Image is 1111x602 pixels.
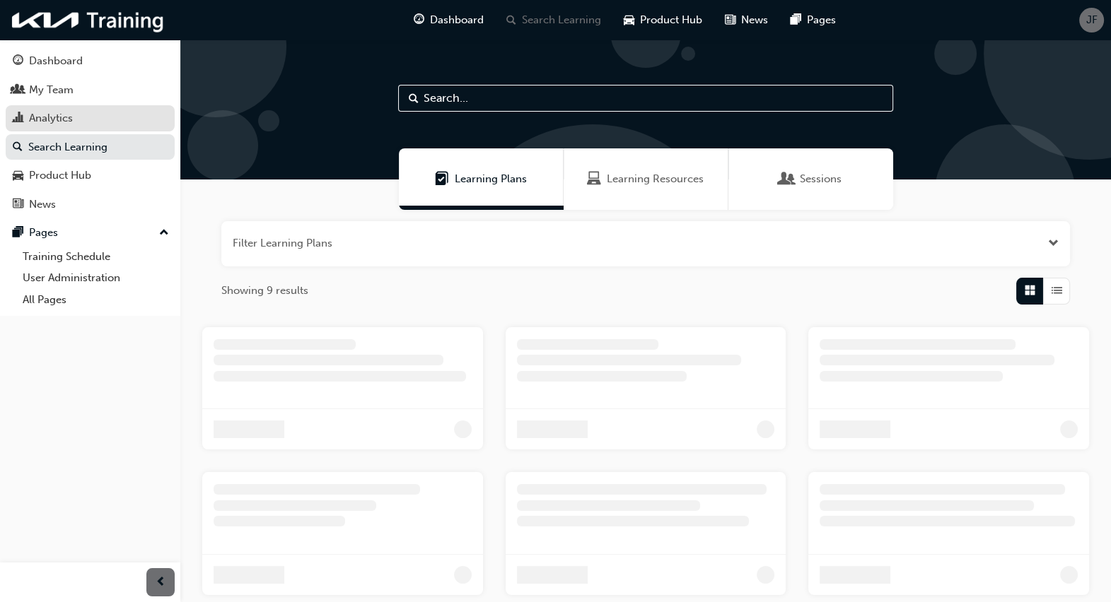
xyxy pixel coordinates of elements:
[13,199,23,211] span: news-icon
[6,191,175,218] a: News
[17,267,175,289] a: User Administration
[728,148,893,210] a: SessionsSessions
[430,12,484,28] span: Dashboard
[741,12,768,28] span: News
[13,112,23,125] span: chart-icon
[6,48,175,74] a: Dashboard
[624,11,634,29] span: car-icon
[1052,283,1062,299] span: List
[6,105,175,131] a: Analytics
[156,574,166,591] span: prev-icon
[6,220,175,246] button: Pages
[29,53,83,69] div: Dashboard
[29,225,58,241] div: Pages
[17,246,175,268] a: Training Schedule
[435,171,449,187] span: Learning Plans
[1025,283,1035,299] span: Grid
[414,11,424,29] span: guage-icon
[564,148,728,210] a: Learning ResourcesLearning Resources
[607,171,704,187] span: Learning Resources
[402,6,495,35] a: guage-iconDashboard
[6,77,175,103] a: My Team
[455,171,527,187] span: Learning Plans
[29,196,56,213] div: News
[399,148,564,210] a: Learning PlansLearning Plans
[725,11,735,29] span: news-icon
[506,11,516,29] span: search-icon
[29,82,74,98] div: My Team
[6,163,175,189] a: Product Hub
[159,224,169,242] span: up-icon
[409,90,419,107] span: Search
[7,6,170,35] img: kia-training
[522,12,601,28] span: Search Learning
[6,134,175,160] a: Search Learning
[791,11,801,29] span: pages-icon
[1079,8,1104,33] button: JF
[714,6,779,35] a: news-iconNews
[221,283,308,299] span: Showing 9 results
[13,55,23,68] span: guage-icon
[779,6,847,35] a: pages-iconPages
[6,45,175,220] button: DashboardMy TeamAnalyticsSearch LearningProduct HubNews
[800,171,842,187] span: Sessions
[29,167,91,184] div: Product Hub
[1048,235,1059,252] button: Open the filter
[13,170,23,182] span: car-icon
[780,171,794,187] span: Sessions
[1086,12,1098,28] span: JF
[29,110,73,126] div: Analytics
[640,12,702,28] span: Product Hub
[13,84,23,97] span: people-icon
[612,6,714,35] a: car-iconProduct Hub
[587,171,601,187] span: Learning Resources
[807,12,836,28] span: Pages
[495,6,612,35] a: search-iconSearch Learning
[13,227,23,240] span: pages-icon
[398,85,893,112] input: Search...
[13,141,23,154] span: search-icon
[17,289,175,311] a: All Pages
